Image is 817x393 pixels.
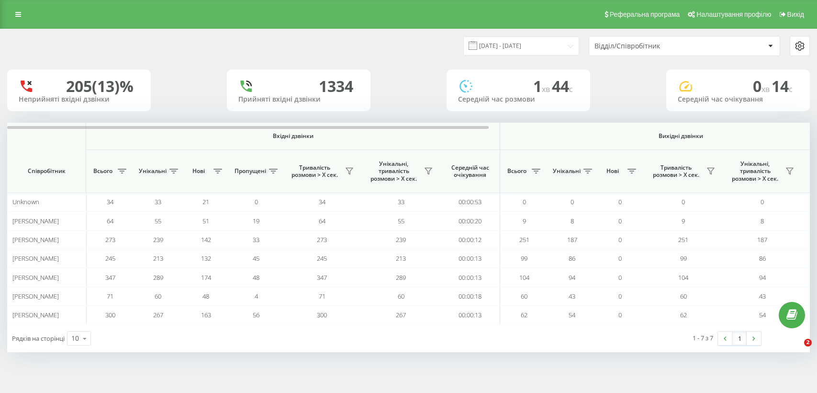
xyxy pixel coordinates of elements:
[618,217,622,225] span: 0
[287,164,342,179] span: Тривалість розмови > Х сек.
[680,254,687,263] span: 99
[440,211,500,230] td: 00:00:20
[789,84,793,94] span: c
[759,292,766,301] span: 43
[440,249,500,268] td: 00:00:13
[107,197,113,206] span: 34
[12,311,59,319] span: [PERSON_NAME]
[105,273,115,282] span: 347
[253,311,259,319] span: 56
[569,254,575,263] span: 86
[521,254,527,263] span: 99
[682,197,685,206] span: 0
[396,273,406,282] span: 289
[569,311,575,319] span: 54
[398,292,404,301] span: 60
[680,292,687,301] span: 60
[505,167,529,175] span: Всього
[201,235,211,244] span: 142
[319,292,325,301] span: 71
[201,311,211,319] span: 163
[155,217,161,225] span: 55
[396,235,406,244] span: 239
[317,273,327,282] span: 347
[153,311,163,319] span: 267
[12,235,59,244] span: [PERSON_NAME]
[12,292,59,301] span: [PERSON_NAME]
[678,273,688,282] span: 104
[521,292,527,301] span: 60
[15,167,78,175] span: Співробітник
[761,197,764,206] span: 0
[753,76,772,96] span: 0
[107,217,113,225] span: 64
[201,273,211,282] span: 174
[618,235,622,244] span: 0
[317,311,327,319] span: 300
[804,339,812,347] span: 2
[71,334,79,343] div: 10
[440,287,500,306] td: 00:00:18
[678,235,688,244] span: 251
[533,76,552,96] span: 1
[618,197,622,206] span: 0
[19,95,139,104] div: Неприйняті вхідні дзвінки
[253,217,259,225] span: 19
[319,77,353,95] div: 1334
[553,167,581,175] span: Унікальні
[601,167,625,175] span: Нові
[317,254,327,263] span: 245
[521,311,527,319] span: 62
[618,273,622,282] span: 0
[696,11,771,18] span: Налаштування профілю
[761,217,764,225] span: 8
[187,167,211,175] span: Нові
[759,273,766,282] span: 94
[202,292,209,301] span: 48
[519,235,529,244] span: 251
[396,254,406,263] span: 213
[91,167,115,175] span: Всього
[610,11,680,18] span: Реферальна програма
[105,311,115,319] span: 300
[727,160,783,183] span: Унікальні, тривалість розмови > Х сек.
[569,292,575,301] span: 43
[12,334,65,343] span: Рядків на сторінці
[107,292,113,301] span: 71
[732,332,747,345] a: 1
[440,306,500,324] td: 00:00:13
[618,254,622,263] span: 0
[12,273,59,282] span: [PERSON_NAME]
[255,292,258,301] span: 4
[253,235,259,244] span: 33
[649,164,704,179] span: Тривалість розмови > Х сек.
[12,254,59,263] span: [PERSON_NAME]
[105,254,115,263] span: 245
[458,95,579,104] div: Середній час розмови
[155,292,161,301] span: 60
[693,333,713,343] div: 1 - 7 з 7
[396,311,406,319] span: 267
[153,235,163,244] span: 239
[398,197,404,206] span: 33
[440,193,500,211] td: 00:00:53
[366,160,421,183] span: Унікальні, тривалість розмови > Х сек.
[571,217,574,225] span: 8
[238,95,359,104] div: Прийняті вхідні дзвінки
[105,235,115,244] span: 273
[255,197,258,206] span: 0
[757,235,767,244] span: 187
[12,217,59,225] span: [PERSON_NAME]
[594,42,709,50] div: Відділ/Співробітник
[440,231,500,249] td: 00:00:12
[523,197,526,206] span: 0
[682,217,685,225] span: 9
[253,254,259,263] span: 45
[523,217,526,225] span: 9
[235,167,266,175] span: Пропущені
[153,273,163,282] span: 289
[567,235,577,244] span: 187
[153,254,163,263] span: 213
[111,132,475,140] span: Вхідні дзвінки
[448,164,492,179] span: Середній час очікування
